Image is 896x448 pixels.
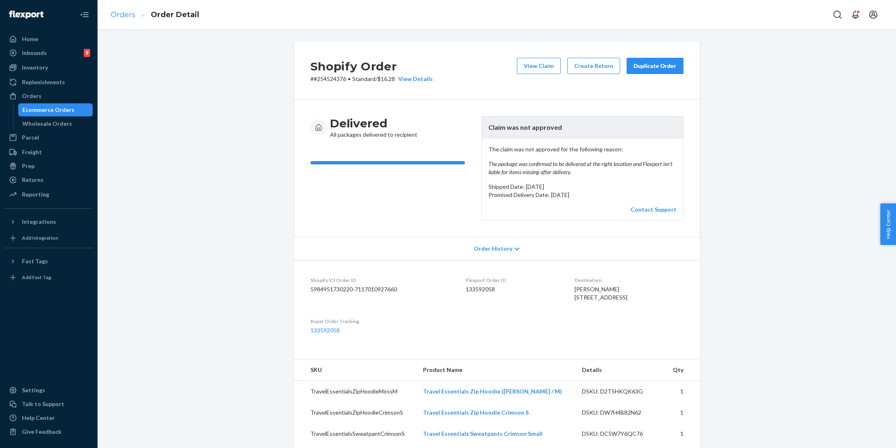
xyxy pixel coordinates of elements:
th: Details [575,359,665,381]
button: Open account menu [865,7,881,23]
div: Settings [22,386,45,394]
div: Give Feedback [22,428,61,436]
a: Returns [5,173,93,186]
div: DSKU: D2T5HKQK63G [582,387,658,396]
div: Duplicate Order [633,62,677,70]
a: Reporting [5,188,93,201]
a: Travel Essentials Sweatpants Crimson Small [423,430,542,437]
header: Claim was not approved [482,116,683,139]
td: TravelEssentialsZipHoodieMossM [294,381,417,402]
button: Open notifications [847,7,863,23]
div: Home [22,35,38,43]
button: Fast Tags [5,255,93,268]
em: The package was confirmed to be delivered at the right location and Flexport isn't liable for ite... [488,160,677,176]
button: Give Feedback [5,425,93,438]
a: Order Detail [151,10,199,19]
a: Talk to Support [5,398,93,411]
a: Add Fast Tag [5,271,93,284]
dt: Flexport Order ID [466,277,562,284]
td: TravelEssentialsSweatpantCrimsonS [294,423,417,444]
td: 1 [665,381,700,402]
ol: breadcrumbs [104,3,206,27]
a: Replenishments [5,76,93,89]
a: Orders [5,90,93,103]
a: Add Integration [5,232,93,245]
div: All packages delivered to recipient [330,116,417,139]
div: Talk to Support [22,400,64,408]
div: Returns [22,176,43,184]
p: # #254524376 / $16.28 [310,75,433,83]
div: Orders [22,92,41,100]
span: Order History [474,245,512,253]
button: View Details [395,75,433,83]
span: [PERSON_NAME] [STREET_ADDRESS] [575,286,627,301]
div: Reporting [22,190,49,199]
a: Prep [5,160,93,173]
button: Integrations [5,215,93,228]
button: View Claim [517,58,561,74]
a: Help Center [5,411,93,424]
a: Travel Essentials Zip Hoodie ([PERSON_NAME] / M) [423,388,562,395]
div: Add Integration [22,234,58,241]
button: Close Navigation [76,7,93,23]
dt: Destination [575,277,683,284]
span: • [348,75,351,82]
dt: Shopify V3 Order ID [310,277,453,284]
p: Promised Delivery Date: [DATE] [488,191,677,199]
a: Orders [111,10,135,19]
a: Parcel [5,131,93,144]
a: Inbounds9 [5,46,93,59]
div: Ecommerce Orders [22,106,74,114]
img: Flexport logo [9,11,43,19]
div: 9 [84,49,90,57]
p: The claim was not approved for the following reason: [488,145,677,176]
dt: Buyer Order Tracking [310,318,453,325]
h3: Delivered [330,116,417,131]
td: 1 [665,402,700,423]
a: Travel Essentials Zip Hoodie Crimson S [423,409,529,416]
button: Create Return [567,58,620,74]
th: Product Name [417,359,575,381]
a: Wholesale Orders [18,117,93,130]
div: Parcel [22,133,39,142]
div: Integrations [22,218,56,226]
div: Fast Tags [22,257,48,265]
div: Replenishments [22,78,65,86]
a: 133592058 [310,327,340,334]
a: Ecommerce Orders [18,103,93,116]
div: Freight [22,148,42,156]
div: Add Fast Tag [22,274,51,281]
dd: 133592058 [466,285,562,293]
button: Open Search Box [829,7,846,23]
div: Inbounds [22,49,47,57]
a: Inventory [5,61,93,74]
span: Standard [352,75,375,82]
h2: Shopify Order [310,58,433,75]
a: Freight [5,146,93,159]
a: Contact Support [631,206,677,213]
button: Duplicate Order [627,58,683,74]
th: SKU [294,359,417,381]
div: Inventory [22,63,48,72]
th: Qty [665,359,700,381]
div: Help Center [22,414,55,422]
div: Wholesale Orders [22,120,72,128]
p: Shipped Date: [DATE] [488,183,677,191]
td: 1 [665,423,700,444]
button: Help Center [880,203,896,245]
td: TravelEssentialsZipHoodieCrimsonS [294,402,417,423]
div: DSKU: DC5W7Y6QC76 [582,430,658,438]
dd: 5984951730220-7117010927660 [310,285,453,293]
a: Settings [5,384,93,397]
div: Prep [22,162,35,170]
div: DSKU: DW7H4B82N62 [582,409,658,417]
a: Home [5,33,93,46]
